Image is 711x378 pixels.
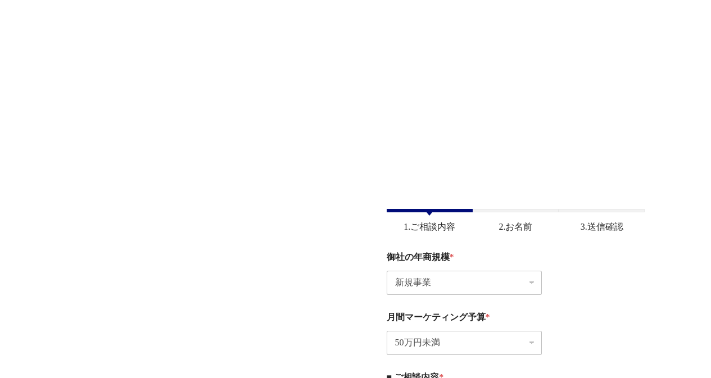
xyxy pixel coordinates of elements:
label: 月間マーケティング予算 [387,312,490,322]
span: 1 [387,209,473,212]
label: 御社の年商規模 [387,252,454,262]
span: 3 [559,209,645,212]
span: 2.お名前 [490,221,541,232]
span: 2 [473,209,559,212]
span: 3.送信確認 [572,221,632,232]
span: 1.ご相談内容 [395,221,464,232]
